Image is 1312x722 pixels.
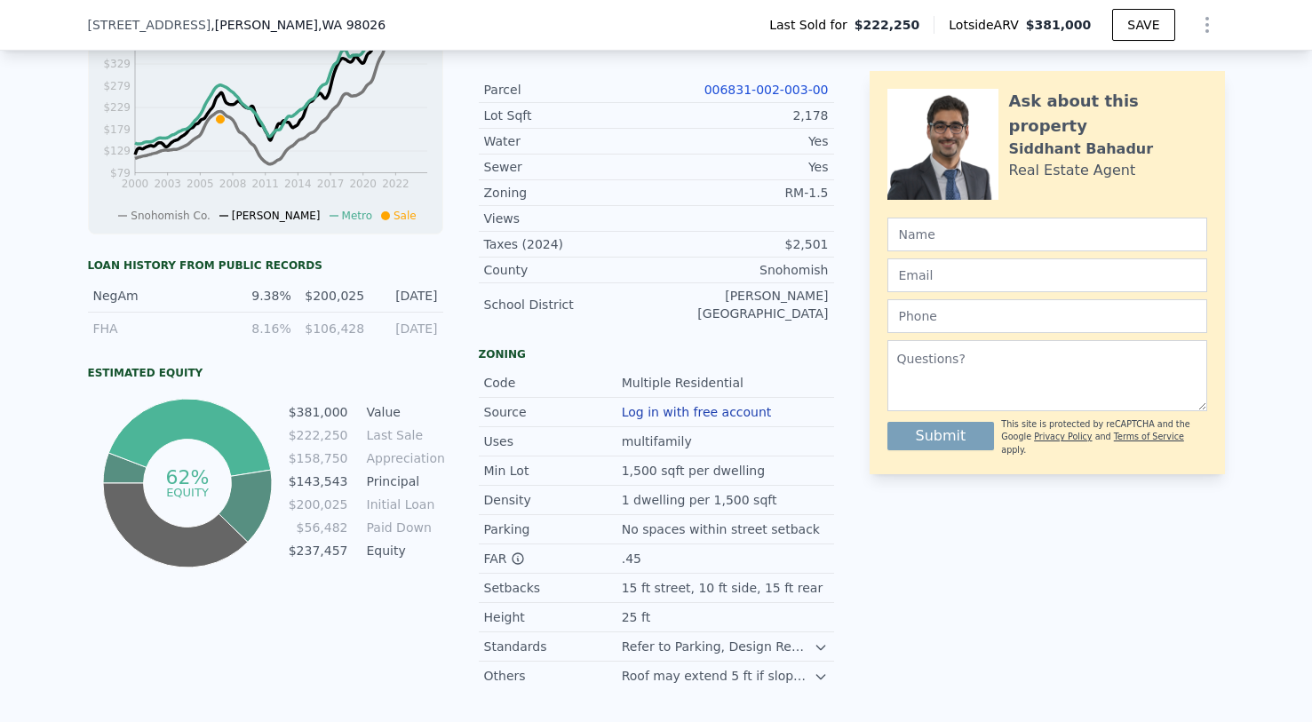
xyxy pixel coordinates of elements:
[484,550,622,567] div: FAR
[375,287,437,305] div: [DATE]
[288,402,349,422] td: $381,000
[211,16,386,34] span: , [PERSON_NAME]
[103,123,131,136] tspan: $179
[1114,432,1184,441] a: Terms of Service
[363,541,443,560] td: Equity
[316,178,344,190] tspan: 2017
[363,402,443,422] td: Value
[166,466,210,488] tspan: 62%
[887,299,1207,333] input: Phone
[887,422,995,450] button: Submit
[363,518,443,537] td: Paid Down
[288,541,349,560] td: $237,457
[88,16,211,34] span: [STREET_ADDRESS]
[93,320,219,337] div: FHA
[704,83,829,97] a: 006831-002-003-00
[1026,18,1092,32] span: $381,000
[622,374,747,392] div: Multiple Residential
[349,178,377,190] tspan: 2020
[232,210,321,222] span: [PERSON_NAME]
[484,296,656,313] div: School District
[484,579,622,597] div: Setbacks
[121,178,148,190] tspan: 2000
[251,178,279,190] tspan: 2011
[1009,160,1136,181] div: Real Estate Agent
[363,472,443,491] td: Principal
[1001,418,1206,456] div: This site is protected by reCAPTCHA and the Google and apply.
[656,184,829,202] div: RM-1.5
[484,432,622,450] div: Uses
[103,145,131,157] tspan: $129
[484,132,656,150] div: Water
[656,107,829,124] div: 2,178
[656,158,829,176] div: Yes
[656,261,829,279] div: Snohomish
[342,210,372,222] span: Metro
[484,107,656,124] div: Lot Sqft
[622,520,823,538] div: No spaces within street setback
[288,425,349,445] td: $222,250
[363,495,443,514] td: Initial Loan
[88,258,443,273] div: Loan history from public records
[484,520,622,538] div: Parking
[484,667,622,685] div: Others
[1009,139,1154,160] div: Siddhant Bahadur
[484,608,622,626] div: Height
[363,448,443,468] td: Appreciation
[302,320,364,337] div: $106,428
[622,550,645,567] div: .45
[622,405,772,419] button: Log in with free account
[103,101,131,114] tspan: $229
[288,495,349,514] td: $200,025
[288,448,349,468] td: $158,750
[103,80,131,92] tspan: $279
[375,320,437,337] div: [DATE]
[284,178,312,190] tspan: 2014
[88,366,443,380] div: Estimated Equity
[484,210,656,227] div: Views
[887,258,1207,292] input: Email
[484,638,622,655] div: Standards
[219,178,246,190] tspan: 2008
[1189,7,1225,43] button: Show Options
[484,403,622,421] div: Source
[484,491,622,509] div: Density
[622,491,781,509] div: 1 dwelling per 1,500 sqft
[484,184,656,202] div: Zoning
[228,320,290,337] div: 8.16%
[187,178,214,190] tspan: 2005
[131,210,211,222] span: Snohomish Co.
[484,158,656,176] div: Sewer
[318,18,386,32] span: , WA 98026
[1034,432,1092,441] a: Privacy Policy
[479,347,834,361] div: Zoning
[103,58,131,70] tspan: $329
[855,16,920,34] span: $222,250
[484,261,656,279] div: County
[622,667,815,685] div: Roof may extend 5 ft if slope is 4:12 or greater
[363,425,443,445] td: Last Sale
[1112,9,1174,41] button: SAVE
[382,178,410,190] tspan: 2022
[484,462,622,480] div: Min Lot
[484,235,656,253] div: Taxes (2024)
[154,178,181,190] tspan: 2003
[484,374,622,392] div: Code
[622,608,654,626] div: 25 ft
[949,16,1025,34] span: Lotside ARV
[93,287,219,305] div: NegAm
[656,235,829,253] div: $2,501
[769,16,855,34] span: Last Sold for
[1009,89,1207,139] div: Ask about this property
[622,579,827,597] div: 15 ft street, 10 ft side, 15 ft rear
[288,472,349,491] td: $143,543
[110,167,131,179] tspan: $79
[887,218,1207,251] input: Name
[228,287,290,305] div: 9.38%
[166,485,209,498] tspan: equity
[622,638,815,655] div: Refer to Parking, Design Review, and Sign Code chapters
[656,287,829,322] div: [PERSON_NAME][GEOGRAPHIC_DATA]
[656,132,829,150] div: Yes
[394,210,417,222] span: Sale
[302,287,364,305] div: $200,025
